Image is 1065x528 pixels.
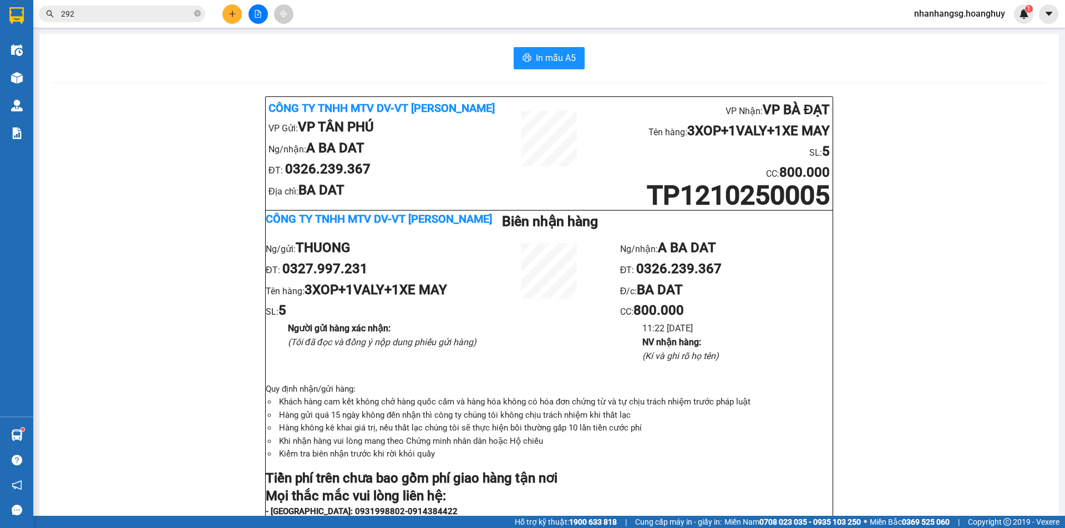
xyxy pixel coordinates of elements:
b: BA DAT [637,282,683,298]
span: search [46,10,54,18]
li: VP Gửi: [268,117,503,138]
strong: Tiền phí trên chưa bao gồm phí giao hàng tận nơi [266,470,557,486]
span: printer [523,53,531,64]
span: | [625,516,627,528]
li: Tên hàng: [266,280,478,301]
b: 3XOP+1VALY+1XE MAY [305,282,447,298]
span: In mẫu A5 [536,51,576,65]
img: warehouse-icon [11,100,23,111]
li: Hàng gửi quá 15 ngày không đến nhận thì công ty chúng tôi không chịu trách nhiệm khi thất lạc [277,409,833,422]
span: nhanhangsg.hoanghuy [905,7,1014,20]
b: 0327.997.231 [282,261,368,276]
li: Kiểm tra biên nhận trước khi rời khỏi quầy [277,448,833,461]
li: Ng/nhận: [268,138,503,159]
b: 800.000 [633,303,684,318]
strong: 0708 023 035 - 0935 103 250 [759,517,861,526]
img: warehouse-icon [11,429,23,441]
span: close-circle [194,9,201,19]
button: printerIn mẫu A5 [514,47,585,69]
span: Miền Bắc [870,516,950,528]
li: Khách hàng cam kết không chở hàng quốc cấm và hàng hóa không có hóa đơn chứng từ và tự chịu trách... [277,396,833,409]
img: warehouse-icon [11,44,23,56]
button: caret-down [1039,4,1058,24]
b: 3XOP+1VALY+1XE MAY [687,123,830,139]
li: Tên hàng: [596,121,830,142]
img: solution-icon [11,127,23,139]
li: Hàng không kê khai giá trị, nếu thất lạc chúng tôi sẽ thực hiện bồi thường gấp 10 lần tiền cước phí [277,422,833,435]
b: 800.000 [779,165,830,180]
li: Khi nhận hàng vui lòng mang theo Chứng minh nhân dân hoặc Hộ chiếu [277,435,833,448]
ul: CC [620,238,833,363]
span: : [777,168,830,179]
b: NV nhận hàng : [642,337,701,347]
span: Miền Nam [724,516,861,528]
button: file-add [248,4,268,24]
strong: - [GEOGRAPHIC_DATA]: 0931998802-0914384422 [266,506,458,516]
li: Địa chỉ: [268,180,503,201]
li: ĐT: [266,259,478,280]
li: Ng/gửi: [266,238,478,259]
b: Công ty TNHH MTV DV-VT [PERSON_NAME] [266,212,492,225]
li: VP Nhận: [596,100,830,121]
button: aim [274,4,293,24]
b: 5 [278,303,286,318]
span: caret-down [1044,9,1054,19]
span: question-circle [12,455,22,465]
li: CC [596,162,830,183]
span: : [631,306,684,317]
span: notification [12,480,22,490]
input: Tìm tên, số ĐT hoặc mã đơn [61,8,192,20]
img: logo-vxr [9,7,24,24]
h1: TP1210250005 [596,183,830,207]
span: plus [229,10,236,18]
li: 11:22 [DATE] [642,321,833,335]
b: BA DAT [298,182,344,198]
b: A BA DAT [306,140,364,156]
b: A BA DAT [658,240,716,255]
button: plus [222,4,242,24]
li: SL: [266,300,478,321]
img: icon-new-feature [1019,9,1029,19]
li: Đ/c: [620,280,833,301]
sup: 1 [1025,5,1033,13]
b: Biên nhận hàng [502,213,598,229]
span: message [12,505,22,515]
span: close-circle [194,10,201,17]
span: file-add [254,10,262,18]
b: Người gửi hàng xác nhận : [288,323,390,334]
span: ⚪️ [864,520,867,524]
b: 5 [822,143,830,159]
li: SL: [596,141,830,162]
b: VP TÂN PHÚ [298,119,374,135]
img: warehouse-icon [11,72,23,84]
b: Công ty TNHH MTV DV-VT [PERSON_NAME] [268,101,495,115]
li: ĐT: [268,159,503,180]
span: Hỗ trợ kỹ thuật: [515,516,617,528]
span: aim [280,10,287,18]
span: 1 [1027,5,1031,13]
b: VP BÀ ĐẠT [763,102,830,117]
span: | [958,516,960,528]
span: Cung cấp máy in - giấy in: [635,516,722,528]
strong: 1900 633 818 [569,517,617,526]
sup: 1 [21,428,24,431]
strong: 0369 525 060 [902,517,950,526]
b: THUONG [296,240,350,255]
b: 0326.239.367 [636,261,722,276]
span: copyright [1003,518,1011,526]
li: Ng/nhận: [620,238,833,259]
i: (Tôi đã đọc và đồng ý nộp dung phiếu gửi hàng) [288,337,476,347]
strong: Mọi thắc mắc vui lòng liên hệ: [266,488,446,504]
b: 0326.239.367 [285,161,371,177]
li: ĐT: [620,259,833,280]
i: (Kí và ghi rõ họ tên) [642,351,719,361]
